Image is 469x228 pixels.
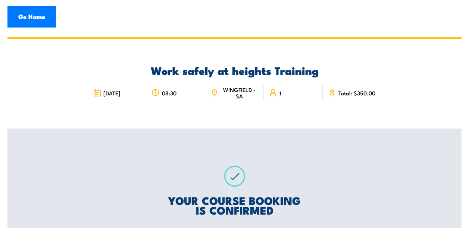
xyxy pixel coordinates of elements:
[103,90,121,96] span: [DATE]
[7,6,56,28] a: Go Home
[279,90,281,96] span: 1
[88,195,381,215] h2: YOUR COURSE BOOKING IS CONFIRMED
[220,86,259,99] span: WINGFIELD - SA
[162,90,176,96] span: 08:30
[338,90,375,96] span: Total: $350.00
[88,65,381,75] h2: Work safely at heights Training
